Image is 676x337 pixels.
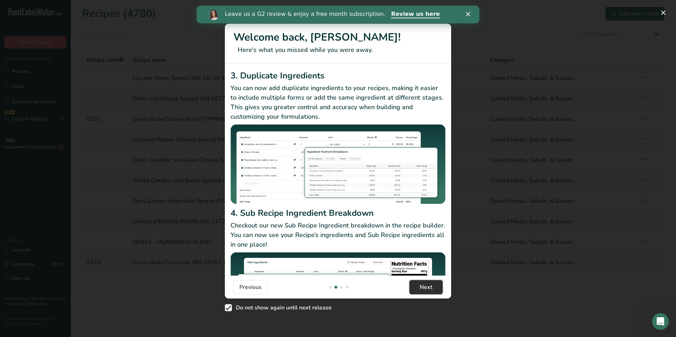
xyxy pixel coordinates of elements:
[197,6,479,23] iframe: Intercom live chat banner
[232,304,332,311] span: Do not show again until next release
[233,280,268,294] button: Previous
[239,283,262,291] span: Previous
[652,313,669,330] iframe: Intercom live chat
[231,252,445,332] img: Sub Recipe Ingredient Breakdown
[420,283,432,291] span: Next
[231,207,445,219] h2: 4. Sub Recipe Ingredient Breakdown
[231,83,445,122] p: You can now add duplicate ingredients to your recipes, making it easier to include multiple forms...
[409,280,443,294] button: Next
[231,69,445,82] h2: 3. Duplicate Ingredients
[231,221,445,249] p: Checkout our new Sub Recipe Ingredient breakdown in the recipe builder. You can now see your Reci...
[269,6,276,11] div: Close
[233,45,443,55] p: Here's what you missed while you were away.
[233,29,443,45] h1: Welcome back, [PERSON_NAME]!
[231,124,445,205] img: Duplicate Ingredients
